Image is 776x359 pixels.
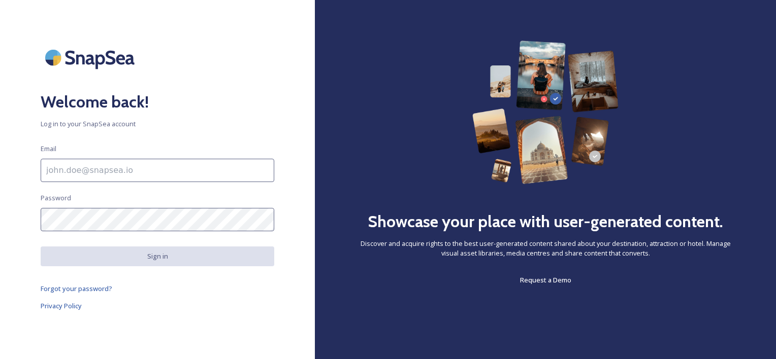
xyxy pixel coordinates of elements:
span: Email [41,144,56,154]
a: Request a Demo [520,274,571,286]
a: Privacy Policy [41,300,274,312]
span: Discover and acquire rights to the best user-generated content shared about your destination, att... [355,239,735,258]
h2: Showcase your place with user-generated content. [368,209,723,234]
span: Privacy Policy [41,301,82,310]
input: john.doe@snapsea.io [41,159,274,182]
a: Forgot your password? [41,282,274,295]
span: Request a Demo [520,275,571,284]
span: Log in to your SnapSea account [41,119,274,129]
span: Forgot your password? [41,284,112,293]
img: 63b42ca75bacad526042e722_Group%20154-p-800.png [472,41,619,184]
button: Sign in [41,246,274,266]
h2: Welcome back! [41,90,274,114]
img: SnapSea Logo [41,41,142,75]
span: Password [41,193,71,203]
